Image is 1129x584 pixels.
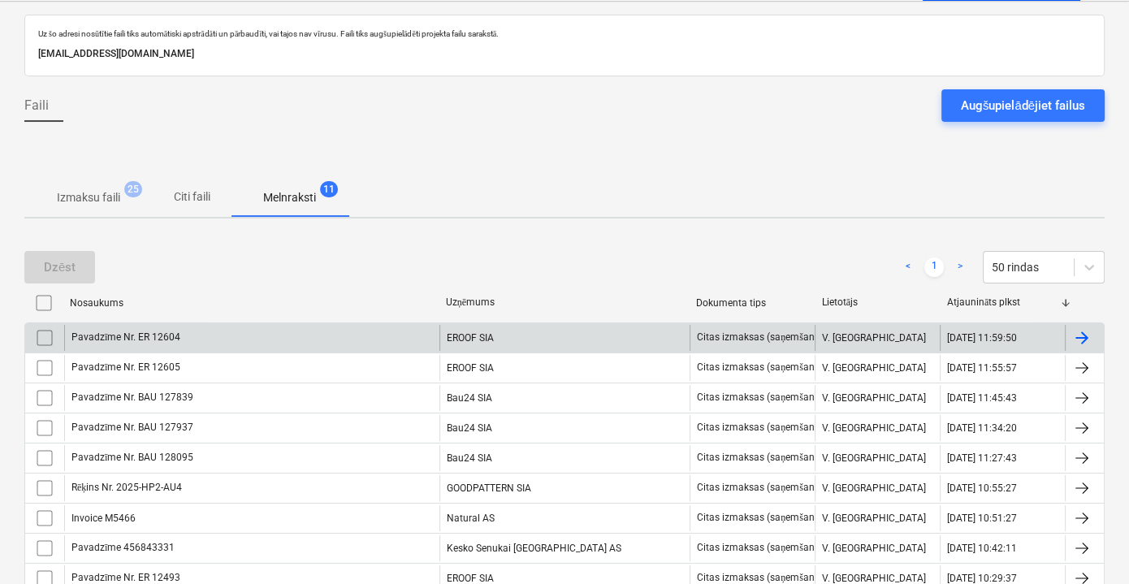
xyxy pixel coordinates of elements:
[815,535,940,561] div: V. [GEOGRAPHIC_DATA]
[815,355,940,381] div: V. [GEOGRAPHIC_DATA]
[439,355,690,381] div: EROOF SIA
[124,181,142,197] span: 25
[57,189,120,206] p: Izmaksu faili
[924,257,944,277] a: Page 1 is your current page
[815,325,940,351] div: V. [GEOGRAPHIC_DATA]
[71,572,180,584] div: Pavadzīme Nr. ER 12493
[947,452,1017,464] div: [DATE] 11:27:43
[439,415,690,441] div: Bau24 SIA
[71,422,193,434] div: Pavadzīme Nr. BAU 127937
[71,482,182,494] div: Rēķins Nr. 2025-HP2-AU4
[697,452,870,464] div: Citas izmaksas (saņemšana, darbs utt.)
[439,475,690,501] div: GOODPATTERN SIA
[439,325,690,351] div: EROOF SIA
[71,361,180,374] div: Pavadzīme Nr. ER 12605
[697,542,870,554] div: Citas izmaksas (saņemšana, darbs utt.)
[697,572,870,584] div: Citas izmaksas (saņemšana, darbs utt.)
[38,45,1091,63] p: [EMAIL_ADDRESS][DOMAIN_NAME]
[822,296,934,309] div: Lietotājs
[947,482,1017,494] div: [DATE] 10:55:27
[439,505,690,531] div: Natural AS
[950,257,970,277] a: Next page
[941,89,1105,122] button: Augšupielādējiet failus
[697,512,870,524] div: Citas izmaksas (saņemšana, darbs utt.)
[439,535,690,561] div: Kesko Senukai [GEOGRAPHIC_DATA] AS
[947,422,1017,434] div: [DATE] 11:34:20
[71,542,175,554] div: Pavadzīme 456843331
[439,385,690,411] div: Bau24 SIA
[815,415,940,441] div: V. [GEOGRAPHIC_DATA]
[697,422,870,434] div: Citas izmaksas (saņemšana, darbs utt.)
[696,297,808,309] div: Dokumenta tips
[320,181,338,197] span: 11
[697,361,870,374] div: Citas izmaksas (saņemšana, darbs utt.)
[898,257,918,277] a: Previous page
[815,385,940,411] div: V. [GEOGRAPHIC_DATA]
[439,445,690,471] div: Bau24 SIA
[947,332,1017,344] div: [DATE] 11:59:50
[172,188,211,205] p: Citi faili
[815,445,940,471] div: V. [GEOGRAPHIC_DATA]
[947,513,1017,524] div: [DATE] 10:51:27
[947,296,1059,309] div: Atjaunināts plkst
[697,331,870,344] div: Citas izmaksas (saņemšana, darbs utt.)
[38,28,1091,39] p: Uz šo adresi nosūtītie faili tiks automātiski apstrādāti un pārbaudīti, vai tajos nav vīrusu. Fai...
[815,475,940,501] div: V. [GEOGRAPHIC_DATA]
[815,505,940,531] div: V. [GEOGRAPHIC_DATA]
[71,331,180,344] div: Pavadzīme Nr. ER 12604
[947,573,1017,584] div: [DATE] 10:29:37
[70,297,433,309] div: Nosaukums
[24,96,49,115] span: Faili
[263,189,316,206] p: Melnraksti
[947,362,1017,374] div: [DATE] 11:55:57
[697,482,870,494] div: Citas izmaksas (saņemšana, darbs utt.)
[71,452,193,464] div: Pavadzīme Nr. BAU 128095
[947,543,1017,554] div: [DATE] 10:42:11
[947,392,1017,404] div: [DATE] 11:45:43
[71,513,136,524] div: Invoice M5466
[697,391,870,404] div: Citas izmaksas (saņemšana, darbs utt.)
[446,296,684,309] div: Uzņēmums
[71,391,193,404] div: Pavadzīme Nr. BAU 127839
[961,95,1085,116] div: Augšupielādējiet failus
